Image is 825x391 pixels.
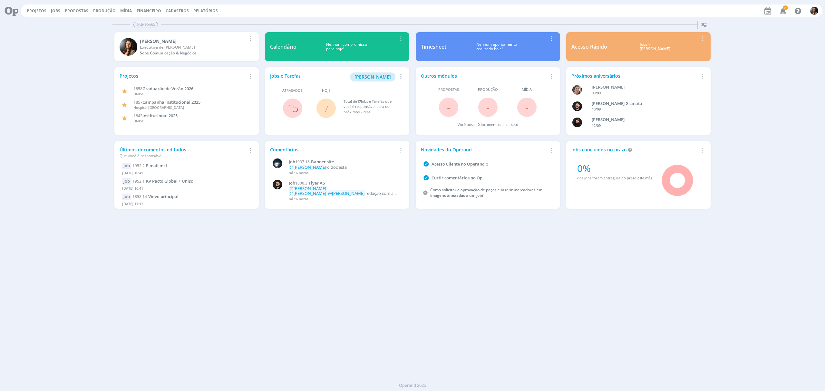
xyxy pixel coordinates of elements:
[120,146,246,159] div: Últimos documentos editados
[290,190,326,196] span: @[PERSON_NAME]
[592,107,601,111] span: 10/09
[140,38,246,44] div: Beatriz Luchese
[571,43,607,51] div: Acesso Rápido
[421,72,547,79] div: Outros módulos
[273,180,282,189] img: B
[133,119,144,123] span: UNISC
[270,72,396,81] div: Jobs e Tarefas
[140,50,246,56] div: Sobe Comunicação & Negócios
[572,118,582,127] img: L
[133,91,144,96] span: UNISC
[290,164,326,170] span: @[PERSON_NAME]
[525,100,529,114] span: -
[810,7,818,15] img: B
[776,5,789,17] button: 8
[120,38,137,56] img: B
[810,5,819,16] button: B
[132,194,179,199] a: 1858.14Vídeo principal
[148,194,179,199] span: Vídeo principal
[421,146,547,153] div: Novidades do Operand
[191,8,220,14] button: Relatórios
[166,8,189,14] span: Cadastros
[421,43,446,51] div: Timesheet
[296,42,396,52] div: Nenhum compromisso para hoje!
[25,8,48,14] button: Projetos
[122,169,251,178] div: [DATE] 10:41
[319,195,345,201] strong: em amarelo
[133,86,142,91] span: 1858
[146,178,193,184] span: KV Pacto Global + Unisc
[432,175,482,181] a: Curtir comentários no Op
[572,101,582,111] img: B
[430,187,542,198] a: Como solicitar a aprovação de peças e inserir marcadores em imagens anexadas a um job?
[282,88,303,93] span: Atrasados
[65,8,88,14] span: Propostas
[344,99,398,115] div: Total de Jobs e Tarefas que você é responsável para os próximos 7 dias
[438,87,459,92] span: Propostas
[91,8,118,14] button: Produção
[270,43,296,51] div: Calendário
[273,158,282,168] img: G
[142,113,178,119] span: Institucional 2025
[142,86,193,91] span: Graduação de Verão 2026
[486,100,490,114] span: -
[133,22,158,27] span: Dashboard
[577,161,653,176] div: 0%
[27,8,46,14] a: Projetos
[122,178,131,185] div: Job
[287,101,298,115] a: 15
[133,112,178,119] a: 1843Institucional 2025
[322,88,330,93] span: Hoje
[571,72,698,79] div: Próximos aniversários
[63,8,90,14] button: Propostas
[328,190,364,196] span: @[PERSON_NAME]
[446,42,547,52] div: Nenhum apontamento realizado hoje!
[140,44,246,50] div: Executiva de Contas Pleno
[783,5,788,10] span: 8
[133,99,142,105] span: 1857
[592,100,695,107] div: Bruno Corralo Granata
[295,159,310,165] span: 1937.16
[295,180,307,186] span: 1800.3
[133,113,142,119] span: 1843
[350,73,395,80] a: [PERSON_NAME]
[133,105,184,110] span: Hospital [GEOGRAPHIC_DATA]
[592,123,601,128] span: 12/09
[133,99,200,105] a: 1857Campanha Institucional 2025
[458,122,518,128] div: Você possui documentos em atraso
[311,159,334,165] span: Banner site
[193,8,218,14] a: Relatórios
[132,178,193,184] a: 1952.1KV Pacto Global + Unisc
[132,163,145,168] span: 1952.2
[289,159,401,165] a: Job1937.16Banner site
[522,87,532,92] span: Mídia
[93,8,116,14] a: Produção
[309,180,325,186] span: Flyer A5
[289,170,308,175] span: há 16 horas
[132,163,167,168] a: 1952.2E-mail mkt
[577,176,653,181] div: dos jobs foram entregues no prazo este mês.
[133,85,193,91] a: 1858Graduação de Verão 2026
[354,74,391,80] span: [PERSON_NAME]
[289,181,401,186] a: Job1800.3Flyer A5
[289,196,308,201] span: há 16 horas
[323,101,329,115] a: 7
[290,186,326,191] span: @[PERSON_NAME]
[571,146,698,153] div: Jobs concluídos no prazo
[350,72,395,81] button: [PERSON_NAME]
[592,84,695,91] div: Aline Beatriz Jackisch
[120,72,246,79] div: Projetos
[114,32,259,61] a: B[PERSON_NAME]Executiva de [PERSON_NAME]Sobe Comunicação & Negócios
[432,161,488,167] a: Acesso Cliente no Operand :)
[122,200,251,209] div: [DATE] 17:12
[146,163,167,168] span: E-mail mkt
[122,185,251,194] div: [DATE] 10:41
[592,117,695,123] div: Luana da Silva de Andrade
[612,42,698,52] div: Jobs > [PERSON_NAME]
[289,165,401,170] p: o doc está
[416,32,560,61] a: TimesheetNenhum apontamentorealizado hoje!
[164,8,191,14] button: Cadastros
[122,194,131,200] div: Job
[132,178,145,184] span: 1952.1
[120,153,246,159] div: Que você é responsável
